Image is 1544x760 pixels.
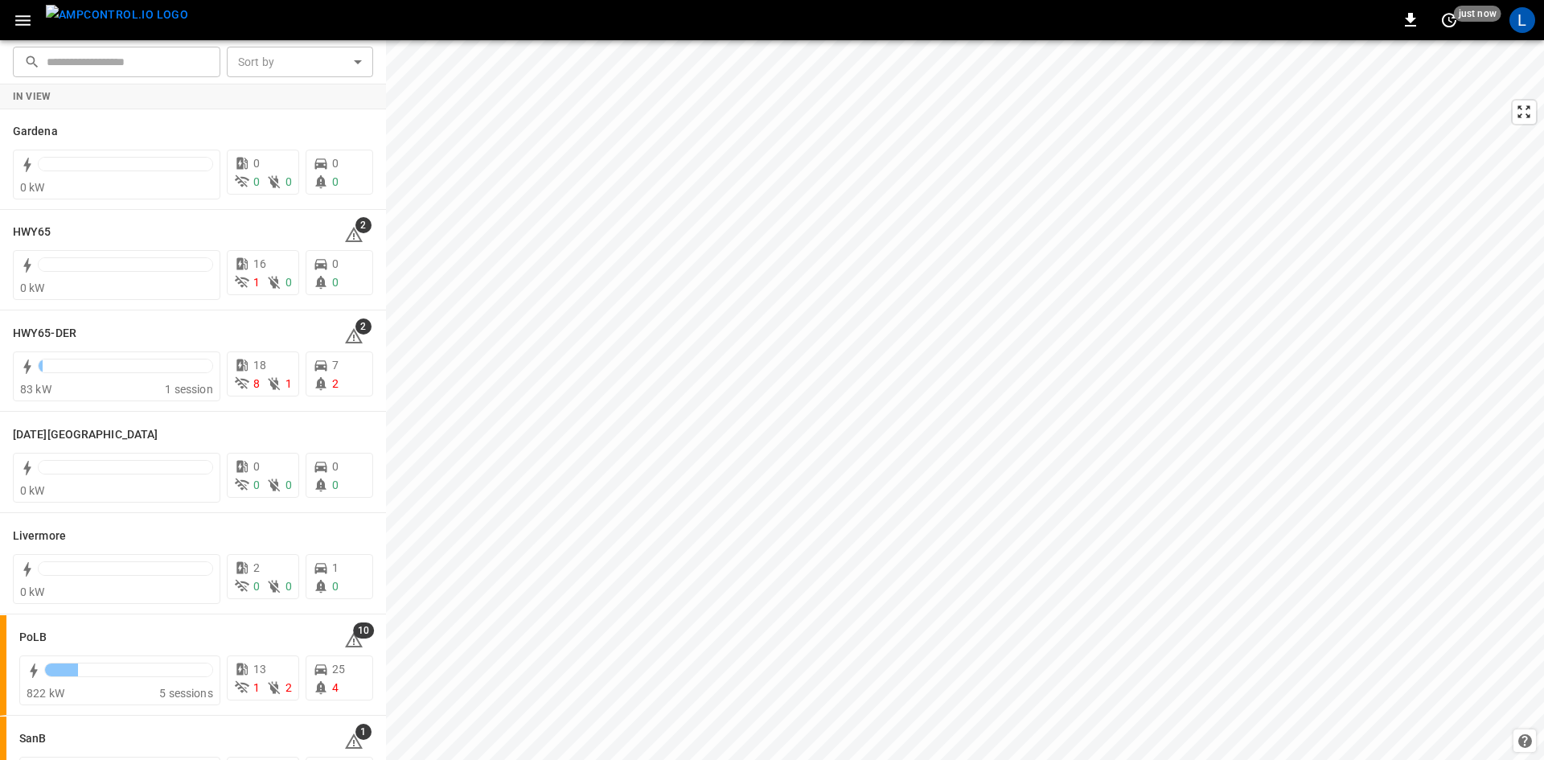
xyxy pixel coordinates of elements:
span: 0 [253,580,260,593]
span: 1 [285,377,292,390]
div: profile-icon [1509,7,1535,33]
span: 0 [332,460,339,473]
span: 0 [332,276,339,289]
span: 2 [253,561,260,574]
h6: Karma Center [13,426,158,444]
span: 0 [253,479,260,491]
span: 0 kW [20,585,45,598]
h6: PoLB [19,629,47,647]
span: 0 [285,479,292,491]
span: 0 [332,175,339,188]
span: 5 sessions [159,687,213,700]
span: 1 [253,276,260,289]
span: 4 [332,681,339,694]
span: 7 [332,359,339,372]
span: 0 [253,175,260,188]
span: 1 [332,561,339,574]
span: 0 [332,479,339,491]
span: 0 [285,276,292,289]
span: 10 [353,622,374,639]
span: 18 [253,359,266,372]
button: set refresh interval [1436,7,1462,33]
h6: Gardena [13,123,58,141]
h6: HWY65 [13,224,51,241]
span: 1 [253,681,260,694]
h6: HWY65-DER [13,325,76,343]
span: 0 kW [20,281,45,294]
span: 0 [253,460,260,473]
span: 2 [285,681,292,694]
span: 2 [355,217,372,233]
span: 13 [253,663,266,676]
canvas: Map [386,40,1544,760]
span: 0 kW [20,484,45,497]
span: 83 kW [20,383,51,396]
span: 8 [253,377,260,390]
span: 2 [355,318,372,335]
span: 0 [332,257,339,270]
span: 0 [332,157,339,170]
span: 822 kW [27,687,64,700]
h6: Livermore [13,528,66,545]
span: 25 [332,663,345,676]
span: 0 [285,580,292,593]
span: 0 [285,175,292,188]
span: 1 [355,724,372,740]
span: 2 [332,377,339,390]
span: 0 [253,157,260,170]
span: just now [1454,6,1501,22]
span: 0 kW [20,181,45,194]
strong: In View [13,91,51,102]
span: 0 [332,580,339,593]
span: 16 [253,257,266,270]
span: 1 session [165,383,212,396]
img: ampcontrol.io logo [46,5,188,25]
h6: SanB [19,730,46,748]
